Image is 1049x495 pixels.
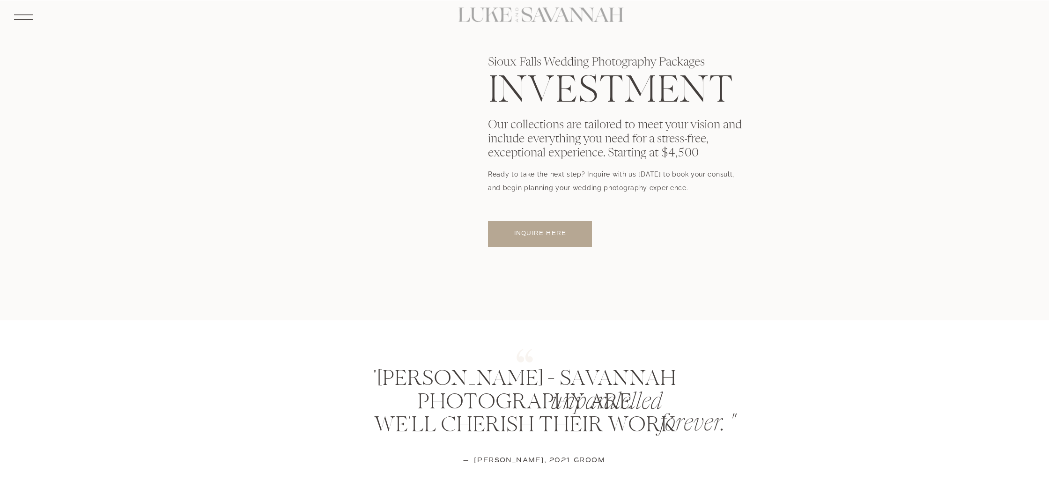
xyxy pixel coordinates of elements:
a: inquire here [497,229,583,238]
p: forever. " [658,410,735,442]
p: "[PERSON_NAME] + SAVANNAH PHOTOGRAPHY ARE WE'LL CHERISH THEIR WORK [318,369,731,471]
p: — [PERSON_NAME], 2021 groom [441,455,627,480]
p: unparalelled [550,389,627,420]
p: Ready to take the next step? Inquire with us [DATE] to book your consult, and begin planning your... [488,168,739,201]
p: Our collections are tailored to meet your vision and include everything you need for a stress-fre... [488,118,748,192]
p: Sioux Falls Wedding Photography Packages [488,56,748,130]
